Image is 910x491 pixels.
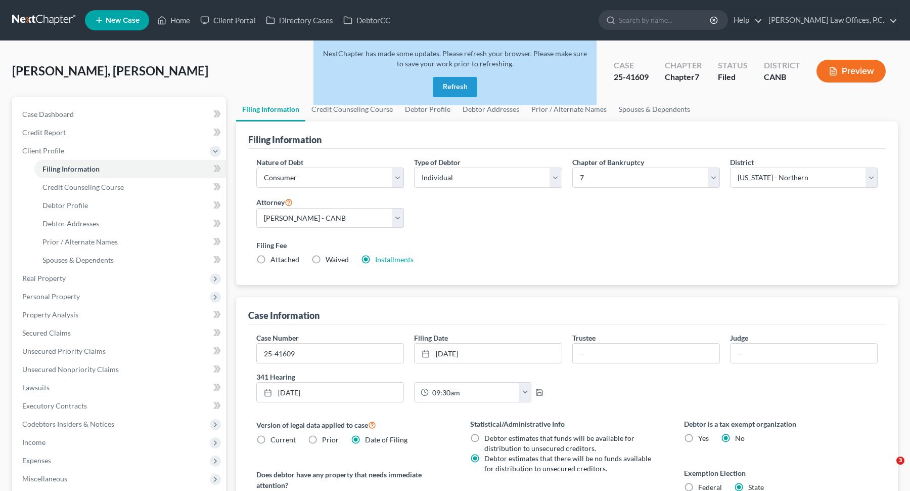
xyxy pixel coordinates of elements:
[614,71,649,83] div: 25-41609
[365,435,407,444] span: Date of Filing
[251,372,567,382] label: 341 Hearing
[42,183,124,191] span: Credit Counseling Course
[12,63,208,78] span: [PERSON_NAME], [PERSON_NAME]
[261,11,338,29] a: Directory Cases
[572,157,644,168] label: Chapter of Bankruptcy
[730,333,748,343] label: Judge
[14,360,226,379] a: Unsecured Nonpriority Claims
[14,105,226,124] a: Case Dashboard
[731,344,877,363] input: --
[22,420,114,428] span: Codebtors Insiders & Notices
[415,344,561,363] a: [DATE]
[433,77,477,97] button: Refresh
[22,401,87,410] span: Executory Contracts
[619,11,711,29] input: Search by name...
[22,347,106,355] span: Unsecured Priority Claims
[730,157,754,168] label: District
[763,11,897,29] a: [PERSON_NAME] Law Offices, P.C.
[323,49,587,68] span: NextChapter has made some updates. Please refresh your browser. Please make sure to save your wor...
[735,434,745,442] span: No
[305,97,399,121] a: Credit Counseling Course
[614,60,649,71] div: Case
[665,71,702,83] div: Chapter
[42,201,88,210] span: Debtor Profile
[22,456,51,465] span: Expenses
[34,160,226,178] a: Filing Information
[22,365,119,374] span: Unsecured Nonpriority Claims
[484,434,634,453] span: Debtor estimates that funds will be available for distribution to unsecured creditors.
[414,333,448,343] label: Filing Date
[22,146,64,155] span: Client Profile
[322,435,339,444] span: Prior
[695,72,699,81] span: 7
[34,196,226,215] a: Debtor Profile
[257,344,403,363] input: Enter case number...
[684,419,878,429] label: Debtor is a tax exempt organization
[22,128,66,137] span: Credit Report
[14,397,226,415] a: Executory Contracts
[22,474,67,483] span: Miscellaneous
[816,60,886,83] button: Preview
[256,469,450,490] label: Does debtor have any property that needs immediate attention?
[470,419,664,429] label: Statistical/Administrative Info
[572,333,596,343] label: Trustee
[270,255,299,264] span: Attached
[270,435,296,444] span: Current
[326,255,349,264] span: Waived
[34,251,226,269] a: Spouses & Dependents
[236,97,305,121] a: Filing Information
[257,383,403,402] a: [DATE]
[42,237,118,246] span: Prior / Alternate Names
[256,240,878,251] label: Filing Fee
[14,324,226,342] a: Secured Claims
[338,11,395,29] a: DebtorCC
[256,157,303,168] label: Nature of Debt
[14,306,226,324] a: Property Analysis
[256,419,450,431] label: Version of legal data applied to case
[414,157,461,168] label: Type of Debtor
[22,310,78,319] span: Property Analysis
[22,438,45,446] span: Income
[613,97,696,121] a: Spouses & Dependents
[22,292,80,301] span: Personal Property
[14,124,226,142] a: Credit Report
[42,165,100,173] span: Filing Information
[34,178,226,196] a: Credit Counseling Course
[22,274,66,282] span: Real Property
[896,457,904,465] span: 3
[876,457,900,481] iframe: Intercom live chat
[698,434,709,442] span: Yes
[729,11,762,29] a: Help
[375,255,414,264] a: Installments
[14,379,226,397] a: Lawsuits
[764,60,800,71] div: District
[152,11,195,29] a: Home
[195,11,261,29] a: Client Portal
[42,256,114,264] span: Spouses & Dependents
[573,344,719,363] input: --
[256,333,299,343] label: Case Number
[22,383,50,392] span: Lawsuits
[484,454,651,473] span: Debtor estimates that there will be no funds available for distribution to unsecured creditors.
[14,342,226,360] a: Unsecured Priority Claims
[22,110,74,118] span: Case Dashboard
[718,60,748,71] div: Status
[34,215,226,233] a: Debtor Addresses
[22,329,71,337] span: Secured Claims
[34,233,226,251] a: Prior / Alternate Names
[718,71,748,83] div: Filed
[764,71,800,83] div: CANB
[248,134,322,146] div: Filing Information
[256,196,293,208] label: Attorney
[429,383,519,402] input: -- : --
[248,309,320,321] div: Case Information
[42,219,99,228] span: Debtor Addresses
[106,17,140,24] span: New Case
[684,468,878,478] label: Exemption Election
[665,60,702,71] div: Chapter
